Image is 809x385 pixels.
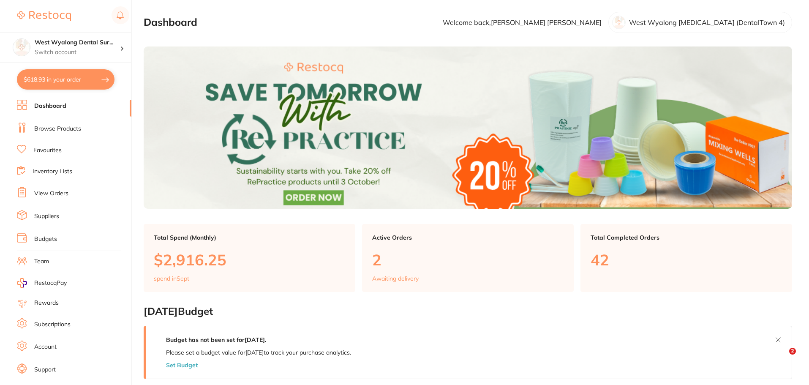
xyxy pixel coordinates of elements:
[17,11,71,21] img: Restocq Logo
[362,224,574,292] a: Active Orders2Awaiting delivery
[34,320,71,329] a: Subscriptions
[580,224,792,292] a: Total Completed Orders42
[629,19,785,26] p: West Wyalong [MEDICAL_DATA] (DentalTown 4)
[144,46,792,209] img: Dashboard
[33,146,62,155] a: Favourites
[443,19,602,26] p: Welcome back, [PERSON_NAME] [PERSON_NAME]
[772,348,792,368] iframe: Intercom live chat
[154,234,345,241] p: Total Spend (Monthly)
[372,251,564,268] p: 2
[35,38,120,47] h4: West Wyalong Dental Surgery (DentalTown 4)
[144,16,197,28] h2: Dashboard
[154,251,345,268] p: $2,916.25
[17,278,67,288] a: RestocqPay
[591,234,782,241] p: Total Completed Orders
[34,343,57,351] a: Account
[34,299,59,307] a: Rewards
[789,348,796,355] span: 2
[35,48,120,57] p: Switch account
[17,6,71,26] a: Restocq Logo
[144,306,792,317] h2: [DATE] Budget
[166,349,351,356] p: Please set a budget value for [DATE] to track your purchase analytics.
[144,224,355,292] a: Total Spend (Monthly)$2,916.25spend inSept
[34,102,66,110] a: Dashboard
[34,212,59,221] a: Suppliers
[13,39,30,56] img: West Wyalong Dental Surgery (DentalTown 4)
[17,69,114,90] button: $618.93 in your order
[34,189,68,198] a: View Orders
[166,362,198,369] button: Set Budget
[372,275,419,282] p: Awaiting delivery
[591,251,782,268] p: 42
[34,257,49,266] a: Team
[33,167,72,176] a: Inventory Lists
[17,278,27,288] img: RestocqPay
[372,234,564,241] p: Active Orders
[34,235,57,243] a: Budgets
[166,336,266,344] strong: Budget has not been set for [DATE] .
[34,366,56,374] a: Support
[34,279,67,287] span: RestocqPay
[34,125,81,133] a: Browse Products
[154,275,189,282] p: spend in Sept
